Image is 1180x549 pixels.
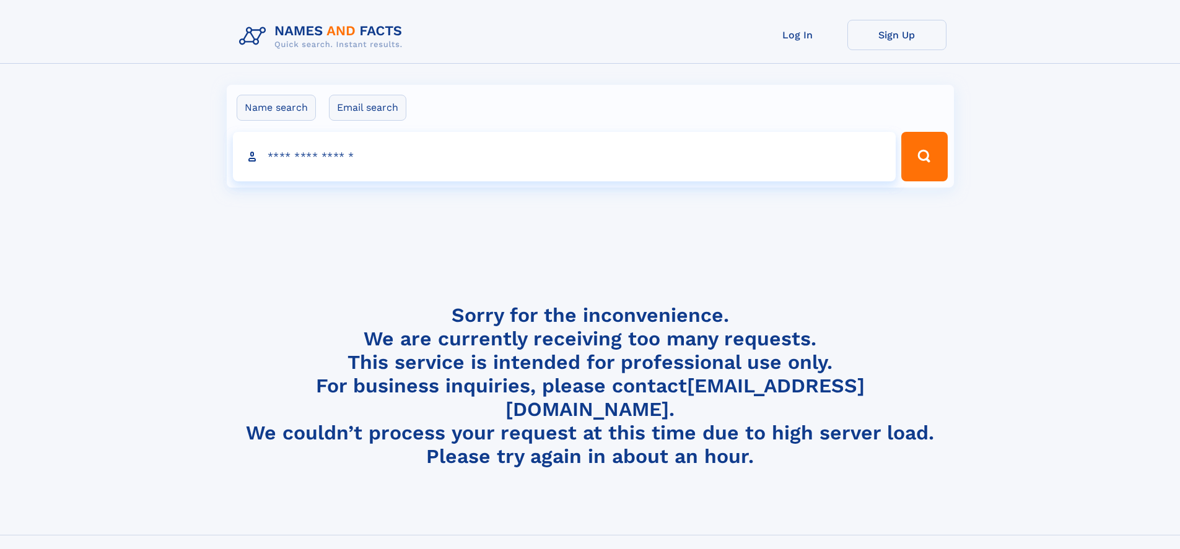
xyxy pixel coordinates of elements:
[234,20,413,53] img: Logo Names and Facts
[234,303,946,469] h4: Sorry for the inconvenience. We are currently receiving too many requests. This service is intend...
[505,374,865,421] a: [EMAIL_ADDRESS][DOMAIN_NAME]
[329,95,406,121] label: Email search
[748,20,847,50] a: Log In
[233,132,896,181] input: search input
[901,132,947,181] button: Search Button
[847,20,946,50] a: Sign Up
[237,95,316,121] label: Name search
